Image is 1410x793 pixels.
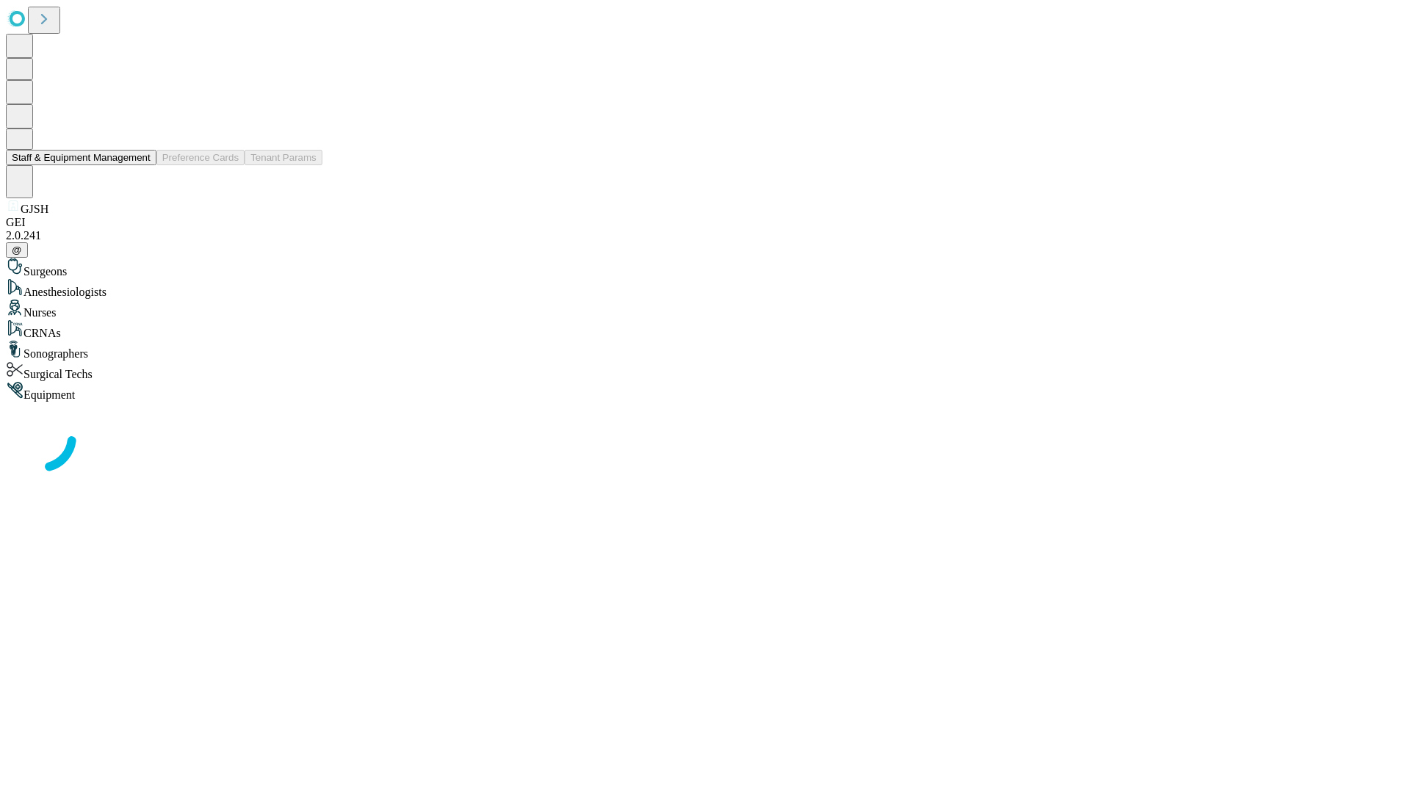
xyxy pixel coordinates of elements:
[6,381,1404,402] div: Equipment
[6,229,1404,242] div: 2.0.241
[6,299,1404,319] div: Nurses
[6,278,1404,299] div: Anesthesiologists
[6,242,28,258] button: @
[6,340,1404,361] div: Sonographers
[12,245,22,256] span: @
[245,150,322,165] button: Tenant Params
[6,319,1404,340] div: CRNAs
[21,203,48,215] span: GJSH
[6,361,1404,381] div: Surgical Techs
[156,150,245,165] button: Preference Cards
[6,216,1404,229] div: GEI
[6,258,1404,278] div: Surgeons
[6,150,156,165] button: Staff & Equipment Management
